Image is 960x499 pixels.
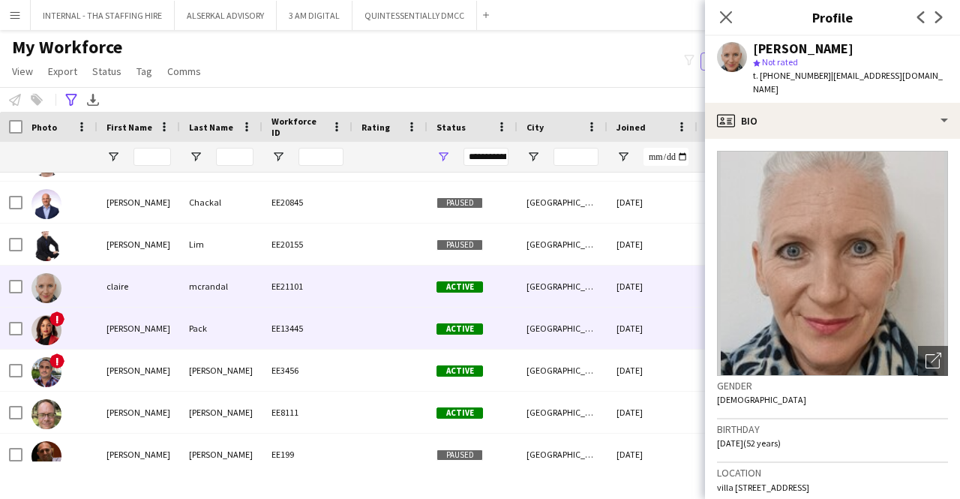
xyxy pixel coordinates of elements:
[167,65,201,78] span: Comms
[753,42,853,56] div: [PERSON_NAME]
[753,70,943,95] span: | [EMAIL_ADDRESS][DOMAIN_NAME]
[607,182,697,223] div: [DATE]
[705,103,960,139] div: Bio
[180,224,262,265] div: Lim
[697,392,787,433] div: 982 days
[517,266,607,307] div: [GEOGRAPHIC_DATA]
[106,150,120,164] button: Open Filter Menu
[717,151,948,376] img: Crew avatar or photo
[436,449,483,461] span: Paused
[97,266,180,307] div: claire
[918,346,948,376] div: Open photos pop-in
[180,350,262,391] div: [PERSON_NAME]
[262,308,352,349] div: EE13445
[753,70,831,81] span: t. [PHONE_NUMBER]
[49,311,64,326] span: !
[180,434,262,475] div: [PERSON_NAME]
[436,197,483,209] span: Paused
[517,308,607,349] div: [GEOGRAPHIC_DATA]
[12,65,33,78] span: View
[262,350,352,391] div: EE3456
[262,266,352,307] div: EE21101
[262,182,352,223] div: EE20845
[31,315,61,345] img: Claudia Pack
[436,122,466,133] span: Status
[607,434,697,475] div: [DATE]
[97,182,180,223] div: [PERSON_NAME]
[133,148,171,166] input: First Name Filter Input
[717,466,948,479] h3: Location
[607,350,697,391] div: [DATE]
[12,36,122,59] span: My Workforce
[175,1,277,30] button: ALSERKAL ADVISORY
[436,281,483,293] span: Active
[189,122,233,133] span: Last Name
[130,62,158,81] a: Tag
[262,434,352,475] div: EE199
[262,392,352,433] div: EE8111
[553,148,598,166] input: City Filter Input
[49,353,64,368] span: !
[517,224,607,265] div: [GEOGRAPHIC_DATA]
[697,434,787,475] div: 792 days
[86,62,127,81] a: Status
[607,308,697,349] div: [DATE]
[31,189,61,219] img: Christopher Chackal
[643,148,688,166] input: Joined Filter Input
[607,392,697,433] div: [DATE]
[92,65,121,78] span: Status
[31,441,61,471] img: Daniel Marin
[97,308,180,349] div: [PERSON_NAME]
[262,224,352,265] div: EE20155
[436,407,483,419] span: Active
[705,8,960,27] h3: Profile
[361,122,390,133] span: Rating
[97,392,180,433] div: [PERSON_NAME]
[526,122,544,133] span: City
[717,394,806,405] span: [DEMOGRAPHIC_DATA]
[436,150,450,164] button: Open Filter Menu
[97,224,180,265] div: [PERSON_NAME]
[762,56,798,68] span: Not rated
[180,266,262,307] div: mcrandal
[180,182,262,223] div: Chackal
[31,273,61,303] img: claire mcrandal
[42,62,83,81] a: Export
[180,308,262,349] div: Pack
[607,224,697,265] div: [DATE]
[616,150,630,164] button: Open Filter Menu
[700,53,775,71] button: Everyone5,960
[298,148,343,166] input: Workforce ID Filter Input
[517,434,607,475] div: [GEOGRAPHIC_DATA]
[436,365,483,377] span: Active
[277,1,352,30] button: 3 AM DIGITAL
[216,148,253,166] input: Last Name Filter Input
[526,150,540,164] button: Open Filter Menu
[31,1,175,30] button: INTERNAL - THA STAFFING HIRE
[607,266,697,307] div: [DATE]
[717,482,809,493] span: villa [STREET_ADDRESS]
[161,62,207,81] a: Comms
[697,350,787,391] div: 867 days
[31,122,57,133] span: Photo
[84,91,102,109] app-action-btn: Export XLSX
[271,150,285,164] button: Open Filter Menu
[436,323,483,335] span: Active
[136,65,152,78] span: Tag
[717,437,781,449] span: [DATE] (52 years)
[180,392,262,433] div: [PERSON_NAME]
[6,62,39,81] a: View
[517,182,607,223] div: [GEOGRAPHIC_DATA]
[717,379,948,392] h3: Gender
[616,122,646,133] span: Joined
[352,1,477,30] button: QUINTESSENTIALLY DMCC
[271,116,325,138] span: Workforce ID
[517,392,607,433] div: [GEOGRAPHIC_DATA]
[106,122,152,133] span: First Name
[517,350,607,391] div: [GEOGRAPHIC_DATA]
[436,239,483,251] span: Paused
[97,350,180,391] div: [PERSON_NAME]
[31,231,61,261] img: Christopher Lim
[31,357,61,387] img: Clinton Seery
[48,65,77,78] span: Export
